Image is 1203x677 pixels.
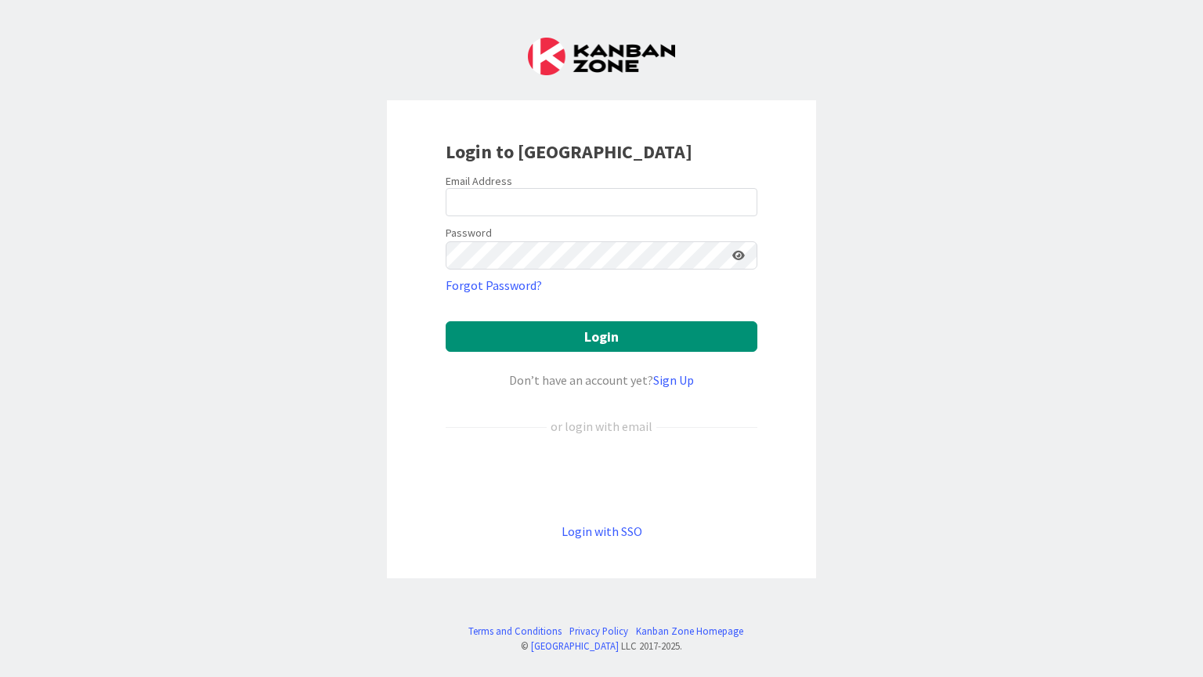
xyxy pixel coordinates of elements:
a: Sign Up [653,372,694,388]
iframe: Sign in with Google Button [438,462,765,496]
b: Login to [GEOGRAPHIC_DATA] [446,139,692,164]
div: Don’t have an account yet? [446,371,757,389]
a: Forgot Password? [446,276,542,295]
a: Login with SSO [562,523,642,539]
div: or login with email [547,417,656,436]
a: Kanban Zone Homepage [636,624,743,639]
button: Login [446,321,757,352]
label: Password [446,225,492,241]
a: Terms and Conditions [468,624,562,639]
a: Privacy Policy [569,624,628,639]
label: Email Address [446,174,512,188]
a: [GEOGRAPHIC_DATA] [531,639,619,652]
div: © LLC 2017- 2025 . [461,639,743,653]
img: Kanban Zone [528,38,675,75]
